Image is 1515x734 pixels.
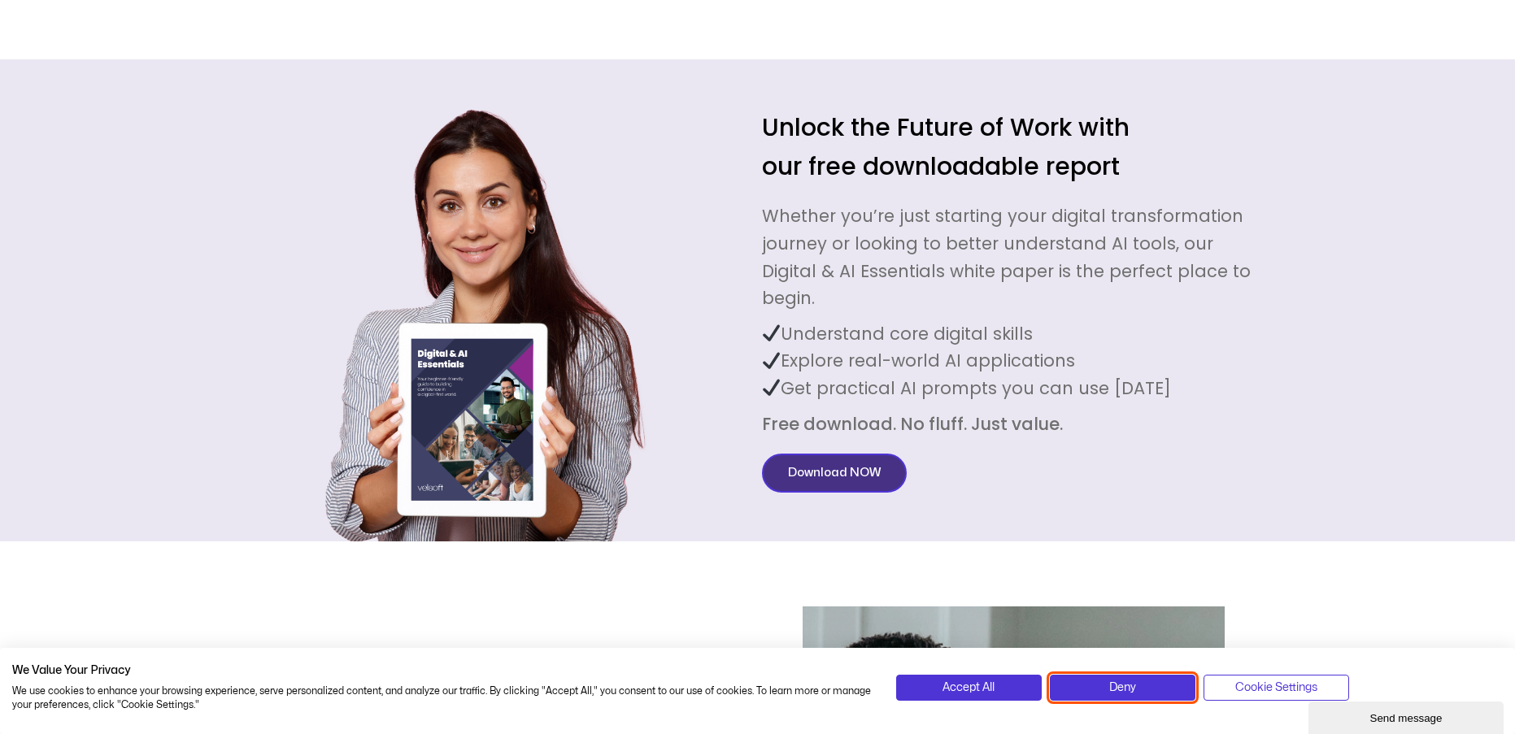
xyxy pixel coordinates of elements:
[762,375,1262,402] li: Get practical AI prompts you can use [DATE]
[762,412,1063,436] span: Free download. No fluff. Just value.
[12,684,872,712] p: We use cookies to enhance your browsing experience, serve personalized content, and analyze our t...
[763,379,780,396] img: ✔️
[788,463,881,483] span: Download NOW
[1308,698,1507,734] iframe: chat widget
[763,324,780,341] img: ✔️
[762,202,1262,437] div: Whether you’re just starting your digital transformation journey or looking to better understand ...
[1109,679,1136,697] span: Deny
[1235,679,1317,697] span: Cookie Settings
[896,675,1042,701] button: Accept all cookies
[943,679,995,697] span: Accept All
[762,347,1262,375] li: Explore real-world AI applications
[763,352,780,369] img: ✔️
[1204,675,1349,701] button: Adjust cookie preferences
[12,663,872,678] h2: We Value Your Privacy
[762,320,1262,348] li: Understand core digital skills
[762,108,1262,186] h2: Unlock the Future of Work with our free downloadable report
[762,454,907,493] a: Download NOW
[1050,675,1195,701] button: Deny all cookies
